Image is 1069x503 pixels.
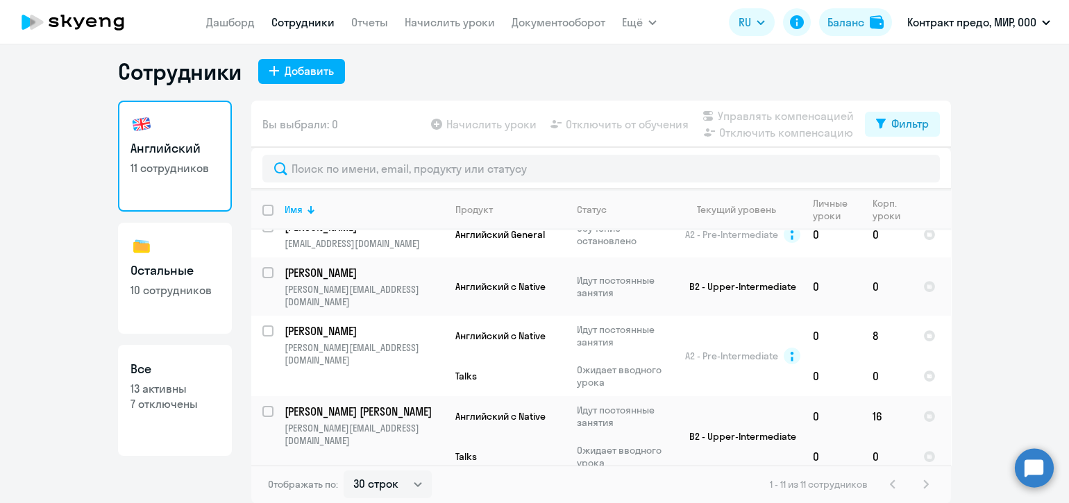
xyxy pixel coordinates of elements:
a: Документооборот [512,15,605,29]
td: 0 [861,257,912,316]
div: Текущий уровень [684,203,801,216]
p: Идут постоянные занятия [577,274,672,299]
img: english [131,113,153,135]
span: Talks [455,370,477,382]
p: Ожидает вводного урока [577,364,672,389]
p: Идут постоянные занятия [577,404,672,429]
p: 11 сотрудников [131,160,219,176]
h1: Сотрудники [118,58,242,85]
p: Ожидает вводного урока [577,444,672,469]
span: Отображать по: [268,478,338,491]
p: Обучение остановлено [577,222,672,247]
span: Английский с Native [455,410,546,423]
span: Английский с Native [455,280,546,293]
button: Ещё [622,8,657,36]
button: Добавить [258,59,345,84]
div: Добавить [285,62,334,79]
h3: Остальные [131,262,219,280]
span: Ещё [622,14,643,31]
span: RU [739,14,751,31]
a: [PERSON_NAME] [285,323,444,339]
input: Поиск по имени, email, продукту или статусу [262,155,940,182]
p: [PERSON_NAME] [285,323,441,339]
div: Баланс [827,14,864,31]
span: Английский General [455,228,545,241]
td: 0 [802,396,861,436]
td: 8 [861,316,912,356]
span: Talks [455,450,477,463]
td: B2 - Upper-Intermediate [673,396,802,477]
img: balance [870,15,884,29]
div: Продукт [455,203,493,216]
p: [PERSON_NAME] [PERSON_NAME] [285,404,441,419]
div: Текущий уровень [697,203,776,216]
a: Остальные10 сотрудников [118,223,232,334]
td: 16 [861,396,912,436]
span: Вы выбрали: 0 [262,116,338,133]
h3: Английский [131,139,219,157]
span: A2 - Pre-Intermediate [685,350,778,362]
td: 0 [802,356,861,396]
div: Корп. уроки [873,197,911,222]
td: 0 [861,436,912,477]
p: 7 отключены [131,396,219,411]
button: RU [729,8,775,36]
div: Личные уроки [813,197,861,222]
span: A2 - Pre-Intermediate [685,228,778,241]
span: 1 - 11 из 11 сотрудников [770,478,868,491]
td: 0 [861,356,912,396]
td: 0 [802,212,861,257]
div: Фильтр [891,115,929,132]
p: [PERSON_NAME][EMAIL_ADDRESS][DOMAIN_NAME] [285,422,444,447]
td: B2 - Upper-Intermediate [673,257,802,316]
td: 0 [802,316,861,356]
p: 13 активны [131,381,219,396]
a: [PERSON_NAME] [285,265,444,280]
a: Английский11 сотрудников [118,101,232,212]
td: 0 [802,436,861,477]
a: Отчеты [351,15,388,29]
a: Начислить уроки [405,15,495,29]
img: others [131,235,153,257]
div: Статус [577,203,607,216]
button: Контракт предо, МИР, ООО [900,6,1057,39]
div: Имя [285,203,303,216]
span: Английский с Native [455,330,546,342]
p: Контракт предо, МИР, ООО [907,14,1036,31]
a: [PERSON_NAME] [PERSON_NAME] [285,404,444,419]
button: Балансbalance [819,8,892,36]
p: [PERSON_NAME][EMAIL_ADDRESS][DOMAIN_NAME] [285,283,444,308]
div: Имя [285,203,444,216]
p: [EMAIL_ADDRESS][DOMAIN_NAME] [285,237,444,250]
p: 10 сотрудников [131,282,219,298]
h3: Все [131,360,219,378]
a: Все13 активны7 отключены [118,345,232,456]
td: 0 [861,212,912,257]
p: [PERSON_NAME][EMAIL_ADDRESS][DOMAIN_NAME] [285,341,444,366]
td: 0 [802,257,861,316]
a: Сотрудники [271,15,335,29]
a: Дашборд [206,15,255,29]
button: Фильтр [865,112,940,137]
p: [PERSON_NAME] [285,265,441,280]
p: Идут постоянные занятия [577,323,672,348]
